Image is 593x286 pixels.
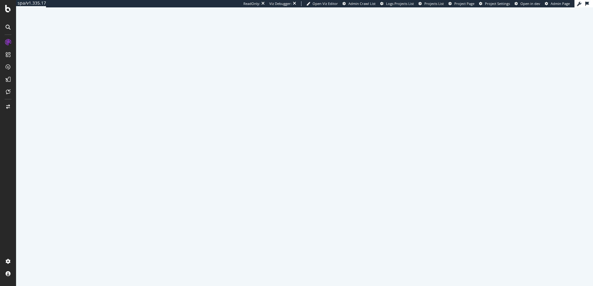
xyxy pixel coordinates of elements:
span: Admin Crawl List [348,1,376,6]
span: Logs Projects List [386,1,414,6]
span: Projects List [424,1,444,6]
div: Viz Debugger: [269,1,292,6]
span: Project Page [454,1,474,6]
span: Admin Page [551,1,570,6]
span: Open Viz Editor [313,1,338,6]
a: Project Settings [479,1,510,6]
div: ReadOnly: [243,1,260,6]
a: Admin Crawl List [343,1,376,6]
a: Open Viz Editor [306,1,338,6]
span: Project Settings [485,1,510,6]
a: Open in dev [515,1,540,6]
a: Project Page [448,1,474,6]
a: Projects List [418,1,444,6]
span: Open in dev [520,1,540,6]
a: Admin Page [545,1,570,6]
a: Logs Projects List [380,1,414,6]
